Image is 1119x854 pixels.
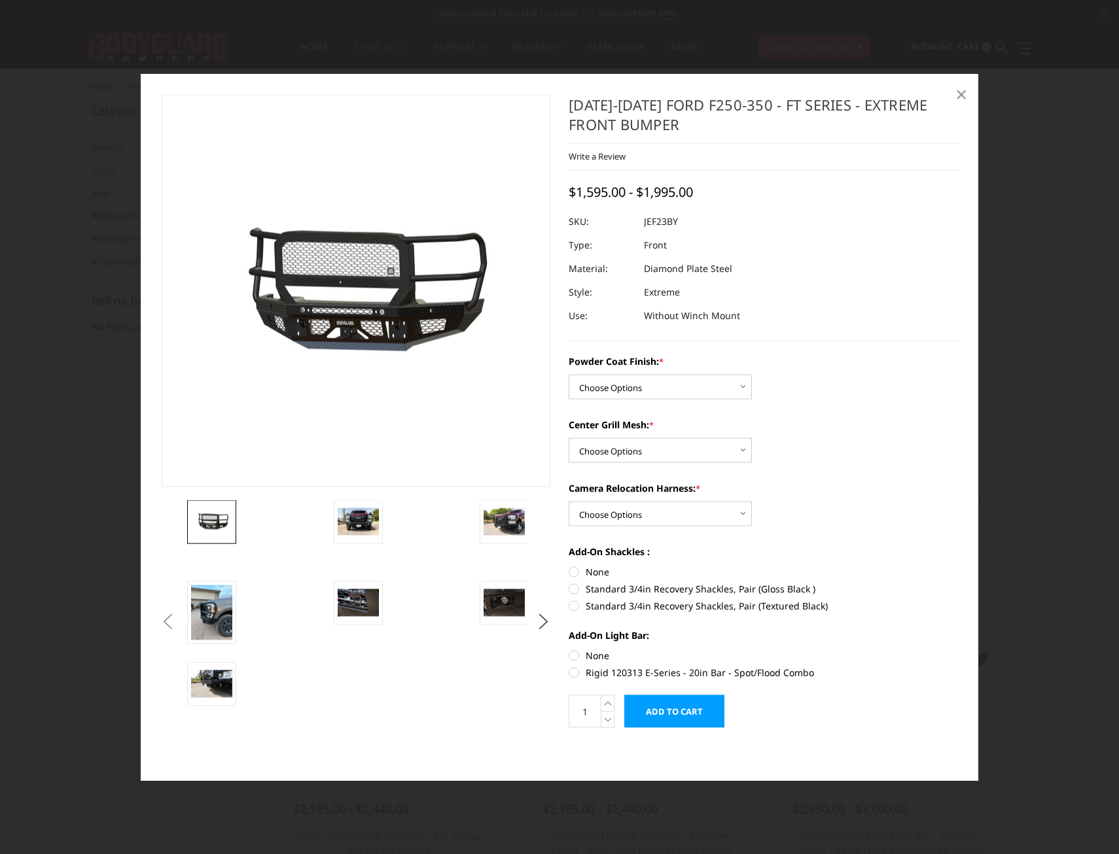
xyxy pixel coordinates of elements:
img: 2023-2025 Ford F250-350 - FT Series - Extreme Front Bumper [191,512,232,531]
button: Next [534,611,554,631]
label: Add-On Light Bar: [569,628,958,642]
label: Camera Relocation Harness: [569,481,958,495]
label: None [569,565,958,579]
label: Center Grill Mesh: [569,418,958,432]
img: 2023-2025 Ford F250-350 - FT Series - Extreme Front Bumper [191,585,232,640]
a: Close [951,83,972,104]
dt: Material: [569,257,634,281]
span: $1,595.00 - $1,995.00 [569,183,693,201]
label: Add-On Shackles : [569,545,958,558]
img: 2023-2025 Ford F250-350 - FT Series - Extreme Front Bumper [484,508,525,536]
a: 2023-2025 Ford F250-350 - FT Series - Extreme Front Bumper [162,94,551,487]
dt: Use: [569,304,634,328]
h1: [DATE]-[DATE] Ford F250-350 - FT Series - Extreme Front Bumper [569,94,958,143]
dt: SKU: [569,210,634,233]
span: × [955,79,967,107]
dd: JEF23BY [644,210,678,233]
label: Standard 3/4in Recovery Shackles, Pair (Gloss Black ) [569,582,958,596]
img: 2023-2025 Ford F250-350 - FT Series - Extreme Front Bumper [191,670,232,698]
dd: Extreme [644,281,680,304]
label: None [569,649,958,662]
dd: Without Winch Mount [644,304,740,328]
img: 2023-2025 Ford F250-350 - FT Series - Extreme Front Bumper [338,508,379,536]
dt: Style: [569,281,634,304]
dt: Type: [569,233,634,257]
dd: Diamond Plate Steel [644,257,732,281]
label: Powder Coat Finish: [569,354,958,368]
button: Previous [158,611,178,631]
img: 2023-2025 Ford F250-350 - FT Series - Extreme Front Bumper [338,589,379,617]
label: Rigid 120313 E-Series - 20in Bar - Spot/Flood Combo [569,666,958,679]
img: 2023-2025 Ford F250-350 - FT Series - Extreme Front Bumper [484,589,525,617]
dd: Front [644,233,667,257]
a: Write a Review [569,150,626,162]
label: Standard 3/4in Recovery Shackles, Pair (Textured Black) [569,599,958,613]
input: Add to Cart [624,695,724,728]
